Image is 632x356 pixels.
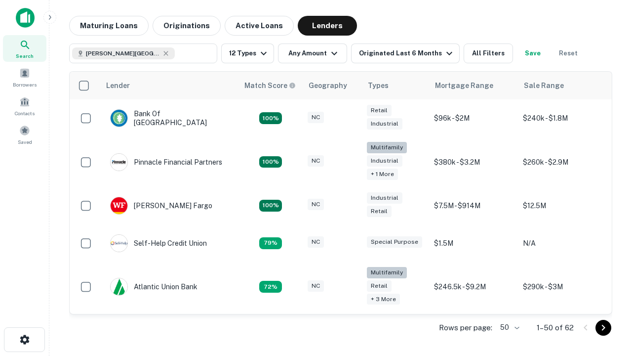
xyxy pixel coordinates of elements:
[429,72,518,99] th: Mortgage Range
[367,206,392,217] div: Retail
[367,267,407,278] div: Multifamily
[106,80,130,91] div: Lender
[429,311,518,349] td: $200k - $3.3M
[259,237,282,249] div: Matching Properties: 11, hasApolloMatch: undefined
[308,112,324,123] div: NC
[110,234,207,252] div: Self-help Credit Union
[308,280,324,292] div: NC
[367,169,398,180] div: + 1 more
[367,280,392,292] div: Retail
[244,80,296,91] div: Capitalize uses an advanced AI algorithm to match your search with the best lender. The match sco...
[15,109,35,117] span: Contacts
[368,80,389,91] div: Types
[429,224,518,262] td: $1.5M
[111,278,127,295] img: picture
[259,156,282,168] div: Matching Properties: 25, hasApolloMatch: undefined
[429,187,518,224] td: $7.5M - $914M
[583,245,632,293] iframe: Chat Widget
[16,52,34,60] span: Search
[518,187,607,224] td: $12.5M
[110,153,222,171] div: Pinnacle Financial Partners
[367,294,400,305] div: + 3 more
[429,262,518,312] td: $246.5k - $9.2M
[595,320,611,336] button: Go to next page
[429,99,518,137] td: $96k - $2M
[221,44,274,63] button: 12 Types
[259,200,282,212] div: Matching Properties: 15, hasApolloMatch: undefined
[244,80,294,91] h6: Match Score
[362,72,429,99] th: Types
[3,64,46,90] a: Borrowers
[153,16,221,36] button: Originations
[111,110,127,127] img: picture
[278,44,347,63] button: Any Amount
[524,80,564,91] div: Sale Range
[359,47,455,59] div: Originated Last 6 Months
[429,137,518,187] td: $380k - $3.2M
[308,199,324,210] div: NC
[100,72,238,99] th: Lender
[3,35,46,62] a: Search
[225,16,294,36] button: Active Loans
[439,322,492,334] p: Rows per page:
[110,197,212,215] div: [PERSON_NAME] Fargo
[367,118,402,130] div: Industrial
[308,236,324,248] div: NC
[518,262,607,312] td: $290k - $3M
[259,112,282,124] div: Matching Properties: 14, hasApolloMatch: undefined
[309,80,347,91] div: Geography
[298,16,357,36] button: Lenders
[303,72,362,99] th: Geography
[3,92,46,119] a: Contacts
[537,322,574,334] p: 1–50 of 62
[3,121,46,148] a: Saved
[86,49,160,58] span: [PERSON_NAME][GEOGRAPHIC_DATA], [GEOGRAPHIC_DATA]
[367,155,402,167] div: Industrial
[351,44,460,63] button: Originated Last 6 Months
[259,281,282,293] div: Matching Properties: 10, hasApolloMatch: undefined
[111,197,127,214] img: picture
[496,320,521,335] div: 50
[308,155,324,167] div: NC
[111,235,127,252] img: picture
[435,80,493,91] div: Mortgage Range
[111,154,127,171] img: picture
[464,44,513,63] button: All Filters
[518,99,607,137] td: $240k - $1.8M
[518,72,607,99] th: Sale Range
[367,142,407,153] div: Multifamily
[16,8,35,28] img: capitalize-icon.png
[367,105,392,116] div: Retail
[13,81,37,89] span: Borrowers
[553,44,584,63] button: Reset
[238,72,303,99] th: Capitalize uses an advanced AI algorithm to match your search with the best lender. The match sco...
[69,16,149,36] button: Maturing Loans
[518,137,607,187] td: $260k - $2.9M
[367,236,422,248] div: Special Purpose
[367,192,402,204] div: Industrial
[518,311,607,349] td: $480k - $3.1M
[517,44,549,63] button: Save your search to get updates of matches that match your search criteria.
[110,109,229,127] div: Bank Of [GEOGRAPHIC_DATA]
[518,224,607,262] td: N/A
[18,138,32,146] span: Saved
[110,278,197,296] div: Atlantic Union Bank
